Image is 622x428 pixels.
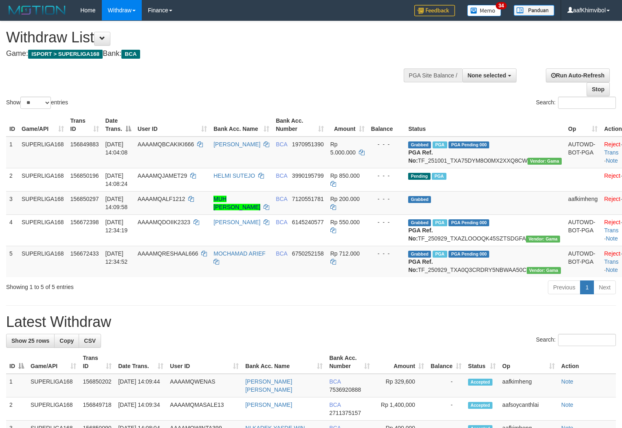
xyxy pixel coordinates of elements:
[213,219,260,225] a: [PERSON_NAME]
[70,172,99,179] span: 156850196
[213,196,260,210] a: MUH [PERSON_NAME]
[292,196,324,202] span: Copy 7120551781 to clipboard
[115,351,167,374] th: Date Trans.: activate to sort column ascending
[468,379,492,386] span: Accepted
[408,251,431,258] span: Grabbed
[27,374,79,397] td: SUPERLIGA168
[245,402,292,408] a: [PERSON_NAME]
[134,113,210,137] th: User ID: activate to sort column ascending
[54,334,79,348] a: Copy
[408,173,430,180] span: Pending
[499,351,558,374] th: Op: activate to sort column ascending
[138,219,190,225] span: AAAAMQDOIIK2323
[18,246,67,277] td: SUPERLIGA168
[368,113,405,137] th: Balance
[565,191,601,214] td: aafkimheng
[371,249,402,258] div: - - -
[20,97,51,109] select: Showentries
[18,168,67,191] td: SUPERLIGA168
[427,351,465,374] th: Balance: activate to sort column ascending
[6,29,407,46] h1: Withdraw List
[276,172,287,179] span: BCA
[79,397,115,421] td: 156849718
[408,196,431,203] span: Grabbed
[527,267,561,274] span: Vendor URL: https://trx31.1velocity.biz
[105,172,128,187] span: [DATE] 14:08:24
[433,219,447,226] span: Marked by aafsoycanthlai
[330,196,360,202] span: Rp 200.000
[329,402,341,408] span: BCA
[18,137,67,168] td: SUPERLIGA168
[6,50,407,58] h4: Game: Bank:
[70,141,99,148] span: 156849883
[468,72,506,79] span: None selected
[329,386,361,393] span: Copy 7536920888 to clipboard
[408,227,433,242] b: PGA Ref. No:
[565,246,601,277] td: AUTOWD-BOT-PGA
[59,338,74,344] span: Copy
[499,397,558,421] td: aafsoycanthlai
[405,214,565,246] td: TF_250929_TXAZLOOOQK45SZTSDGFA
[465,351,499,374] th: Status: activate to sort column ascending
[67,113,102,137] th: Trans ID: activate to sort column ascending
[558,351,616,374] th: Action
[115,397,167,421] td: [DATE] 14:09:34
[604,219,620,225] a: Reject
[276,141,287,148] span: BCA
[28,50,103,59] span: ISPORT > SUPERLIGA168
[467,5,501,16] img: Button%20Memo.svg
[292,172,324,179] span: Copy 3990195799 to clipboard
[213,250,266,257] a: MOCHAMAD ARIEF
[427,374,465,397] td: -
[604,196,620,202] a: Reject
[373,351,427,374] th: Amount: activate to sort column ascending
[404,68,462,82] div: PGA Site Balance /
[565,214,601,246] td: AUTOWD-BOT-PGA
[330,250,360,257] span: Rp 712.000
[526,236,560,243] span: Vendor URL: https://trx31.1velocity.biz
[27,397,79,421] td: SUPERLIGA168
[138,250,198,257] span: AAAAMQRESHAAL666
[408,149,433,164] b: PGA Ref. No:
[580,280,594,294] a: 1
[405,113,565,137] th: Status
[427,397,465,421] td: -
[414,5,455,16] img: Feedback.jpg
[593,280,616,294] a: Next
[6,246,18,277] td: 5
[536,97,616,109] label: Search:
[292,219,324,225] span: Copy 6145240577 to clipboard
[167,397,242,421] td: AAAAMQMASALE13
[371,140,402,148] div: - - -
[371,218,402,226] div: - - -
[6,137,18,168] td: 1
[6,113,18,137] th: ID
[70,196,99,202] span: 156850297
[11,338,49,344] span: Show 25 rows
[245,378,292,393] a: [PERSON_NAME] [PERSON_NAME]
[565,113,601,137] th: Op: activate to sort column ascending
[462,68,517,82] button: None selected
[105,196,128,210] span: [DATE] 14:09:58
[408,141,431,148] span: Grabbed
[242,351,326,374] th: Bank Acc. Name: activate to sort column ascending
[408,219,431,226] span: Grabbed
[548,280,580,294] a: Previous
[432,173,446,180] span: Marked by aafsoycanthlai
[6,168,18,191] td: 2
[105,250,128,265] span: [DATE] 12:34:52
[408,258,433,273] b: PGA Ref. No:
[210,113,273,137] th: Bank Acc. Name: activate to sort column ascending
[276,250,287,257] span: BCA
[326,351,373,374] th: Bank Acc. Number: activate to sort column ascending
[606,235,618,242] a: Note
[121,50,140,59] span: BCA
[604,250,620,257] a: Reject
[330,172,360,179] span: Rp 850.000
[138,196,185,202] span: AAAAMQALF1212
[18,113,67,137] th: Game/API: activate to sort column ascending
[213,172,255,179] a: HELMI SUTEJO
[371,195,402,203] div: - - -
[27,351,79,374] th: Game/API: activate to sort column ascending
[606,157,618,164] a: Note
